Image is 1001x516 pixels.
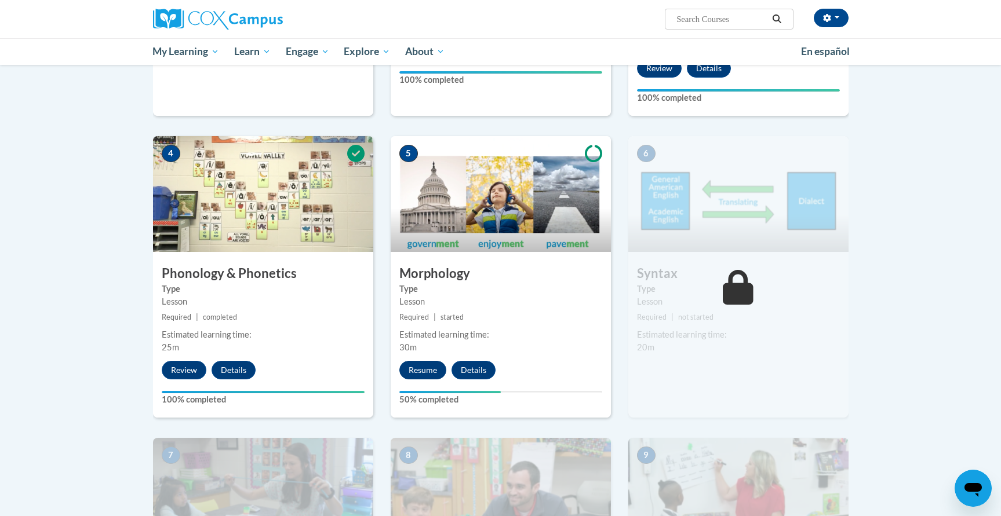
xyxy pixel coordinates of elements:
span: | [671,313,674,321]
span: 7 [162,447,180,464]
span: Engage [286,45,329,58]
span: 4 [162,145,180,162]
img: Course Image [391,136,611,252]
label: Type [637,283,840,295]
span: 6 [637,145,656,162]
span: My Learning [152,45,219,58]
a: My Learning [145,38,227,65]
label: Type [162,283,365,295]
div: Estimated learning time: [162,328,365,341]
button: Review [637,59,682,78]
button: Details [687,59,731,78]
span: Required [162,313,191,321]
label: 100% completed [162,393,365,406]
div: Estimated learning time: [637,328,840,341]
a: Learn [227,38,278,65]
label: 100% completed [399,74,602,86]
span: not started [678,313,714,321]
div: Estimated learning time: [399,328,602,341]
button: Review [162,361,206,379]
a: Explore [336,38,398,65]
div: Your progress [637,89,840,92]
button: Details [452,361,496,379]
div: Lesson [162,295,365,308]
h3: Morphology [391,265,611,283]
img: Course Image [153,136,373,252]
div: Your progress [162,391,365,393]
span: | [196,313,198,321]
span: 30m [399,342,417,352]
span: Learn [234,45,271,58]
span: completed [203,313,237,321]
label: Type [399,283,602,295]
a: Engage [278,38,337,65]
div: Lesson [637,295,840,308]
div: Your progress [399,391,501,393]
input: Search Courses [675,12,768,26]
span: About [405,45,445,58]
span: 8 [399,447,418,464]
span: 25m [162,342,179,352]
div: Your progress [399,71,602,74]
label: 100% completed [637,92,840,104]
img: Course Image [628,136,849,252]
button: Resume [399,361,446,379]
div: Lesson [399,295,602,308]
span: Required [637,313,667,321]
span: En español [801,45,850,57]
span: 5 [399,145,418,162]
span: started [441,313,464,321]
a: About [398,38,452,65]
button: Details [212,361,256,379]
span: 20m [637,342,654,352]
iframe: Button to launch messaging window [955,470,992,507]
span: Explore [344,45,390,58]
button: Search [768,12,785,26]
h3: Phonology & Phonetics [153,265,373,283]
button: Account Settings [814,9,849,27]
span: Required [399,313,429,321]
a: En español [793,39,857,64]
img: Cox Campus [153,9,283,30]
div: Main menu [136,38,866,65]
a: Cox Campus [153,9,373,30]
label: 50% completed [399,393,602,406]
h3: Syntax [628,265,849,283]
span: 9 [637,447,656,464]
span: | [434,313,436,321]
